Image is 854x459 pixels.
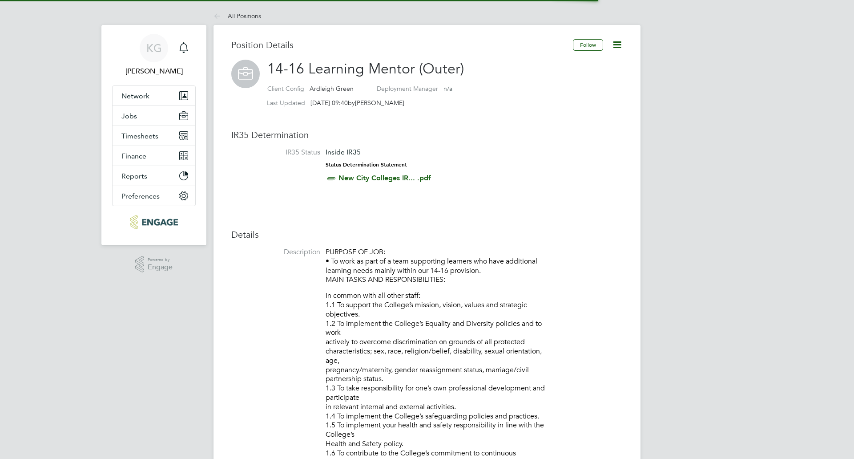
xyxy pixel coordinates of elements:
button: Preferences [113,186,195,206]
a: All Positions [213,12,261,20]
span: Timesheets [121,132,158,140]
a: KG[PERSON_NAME] [112,34,196,77]
a: New City Colleges IR... .pdf [338,174,431,182]
span: [PERSON_NAME] [355,99,404,107]
span: Inside IR35 [326,148,361,156]
nav: Main navigation [101,25,206,245]
button: Network [113,86,195,106]
span: Ardleigh Green [310,85,354,93]
h3: Position Details [231,39,573,51]
img: protocol-logo-retina.png [130,215,177,229]
p: PURPOSE OF JOB: • To work as part of a team supporting learners who have additional learning need... [326,248,548,284]
span: Network [121,92,149,100]
label: Description [231,248,320,257]
a: Go to home page [112,215,196,229]
button: Reports [113,166,195,186]
h3: IR35 Determination [231,129,623,141]
span: Engage [148,264,173,271]
span: [DATE] 09:40 [310,99,348,107]
button: Jobs [113,106,195,126]
span: Powered by [148,256,173,264]
span: Finance [121,152,146,160]
div: by [267,99,404,107]
strong: Status Determination Statement [326,162,407,168]
span: Reports [121,172,147,180]
span: n/a [443,85,452,93]
label: IR35 Status [231,148,320,157]
label: Deployment Manager [377,85,438,93]
h3: Details [231,229,623,240]
span: Jobs [121,112,137,120]
span: Preferences [121,192,160,200]
button: Timesheets [113,126,195,146]
a: Powered byEngage [135,256,173,273]
label: Last Updated [267,99,305,107]
span: 14-16 Learning Mentor (Outer) [267,60,464,77]
label: Client Config [267,85,304,93]
span: KG [146,42,162,54]
button: Finance [113,146,195,166]
span: Kirsty Green [112,66,196,77]
button: Follow [573,39,603,51]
